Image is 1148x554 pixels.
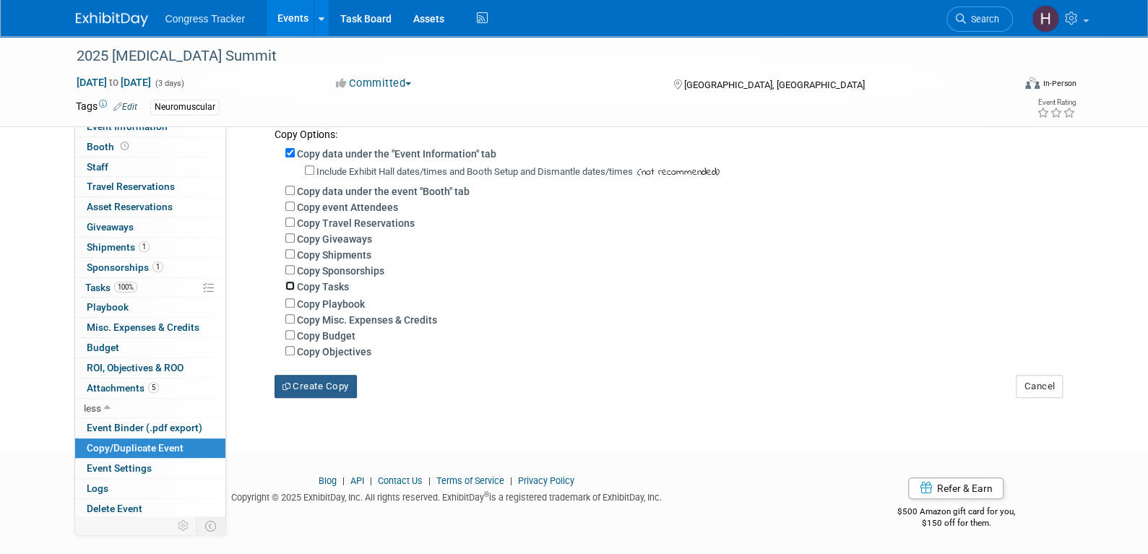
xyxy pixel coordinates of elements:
[75,298,225,317] a: Playbook
[87,482,108,494] span: Logs
[75,499,225,519] a: Delete Event
[87,301,129,313] span: Playbook
[928,75,1076,97] div: Event Format
[297,233,372,245] label: Copy Giveaways
[75,217,225,237] a: Giveaways
[150,100,220,115] div: Neuromuscular
[87,342,119,353] span: Budget
[84,402,101,414] span: less
[1025,77,1040,89] img: Format-Inperson.png
[165,13,245,25] span: Congress Tracker
[1016,375,1063,398] button: Cancel
[76,12,148,27] img: ExhibitDay
[1036,99,1075,106] div: Event Rating
[518,475,574,486] a: Privacy Policy
[148,382,159,393] span: 5
[75,157,225,177] a: Staff
[75,438,225,458] a: Copy/Duplicate Event
[684,79,865,90] span: [GEOGRAPHIC_DATA], [GEOGRAPHIC_DATA]
[316,166,633,177] label: Include Exhibit Hall dates/times and Booth Setup and Dismantle dates/times
[75,197,225,217] a: Asset Reservations
[297,186,470,197] label: Copy data under the event "Booth" tab
[297,281,349,293] label: Copy Tasks
[171,516,197,535] td: Personalize Event Tab Strip
[87,241,150,253] span: Shipments
[378,475,423,486] a: Contact Us
[946,7,1013,32] a: Search
[908,477,1004,499] a: Refer & Earn
[297,330,355,342] label: Copy Budget
[275,116,1062,142] div: Copy Options:
[425,475,434,486] span: |
[75,177,225,196] a: Travel Reservations
[76,76,152,89] span: [DATE] [DATE]
[87,422,202,433] span: Event Binder (.pdf export)
[87,382,159,394] span: Attachments
[331,76,417,91] button: Committed
[87,201,173,212] span: Asset Reservations
[87,221,134,233] span: Giveaways
[114,282,137,293] span: 100%
[633,165,720,180] span: (not recommended)
[87,362,184,373] span: ROI, Objectives & ROO
[75,137,225,157] a: Booth
[87,141,131,152] span: Booth
[72,43,991,69] div: 2025 [MEDICAL_DATA] Summit
[75,399,225,418] a: less
[484,490,489,498] sup: ®
[297,265,384,277] label: Copy Sponsorships
[1042,78,1076,89] div: In-Person
[297,202,398,213] label: Copy event Attendees
[196,516,225,535] td: Toggle Event Tabs
[87,442,184,454] span: Copy/Duplicate Event
[297,148,496,160] label: Copy data under the "Event Information" tab
[75,238,225,257] a: Shipments1
[506,475,516,486] span: |
[85,282,137,293] span: Tasks
[139,241,150,252] span: 1
[75,358,225,378] a: ROI, Objectives & ROO
[1032,5,1059,33] img: Heather Jones
[275,375,357,398] button: Create Copy
[75,378,225,398] a: Attachments5
[87,161,108,173] span: Staff
[350,475,364,486] a: API
[113,102,137,112] a: Edit
[366,475,376,486] span: |
[75,258,225,277] a: Sponsorships1
[75,459,225,478] a: Event Settings
[76,99,137,116] td: Tags
[154,79,184,88] span: (3 days)
[966,14,999,25] span: Search
[840,517,1073,529] div: $150 off for them.
[87,462,152,474] span: Event Settings
[436,475,504,486] a: Terms of Service
[152,261,163,272] span: 1
[118,141,131,152] span: Booth not reserved yet
[75,338,225,358] a: Budget
[107,77,121,88] span: to
[297,249,371,261] label: Copy Shipments
[319,475,337,486] a: Blog
[75,479,225,498] a: Logs
[76,488,819,504] div: Copyright © 2025 ExhibitDay, Inc. All rights reserved. ExhibitDay is a registered trademark of Ex...
[87,503,142,514] span: Delete Event
[75,418,225,438] a: Event Binder (.pdf export)
[297,314,437,326] label: Copy Misc. Expenses & Credits
[339,475,348,486] span: |
[75,278,225,298] a: Tasks100%
[87,261,163,273] span: Sponsorships
[297,217,415,229] label: Copy Travel Reservations
[297,346,371,358] label: Copy Objectives
[87,321,199,333] span: Misc. Expenses & Credits
[87,181,175,192] span: Travel Reservations
[297,298,365,310] label: Copy Playbook
[75,318,225,337] a: Misc. Expenses & Credits
[840,496,1073,529] div: $500 Amazon gift card for you,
